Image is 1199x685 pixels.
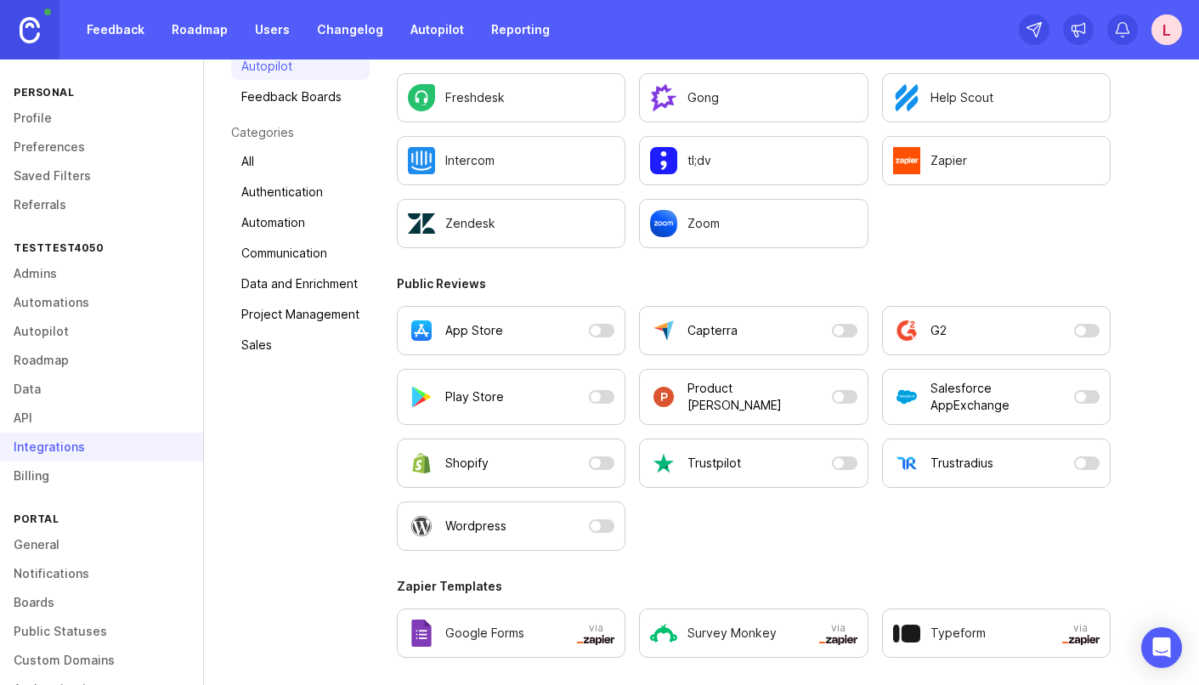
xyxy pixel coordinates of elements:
[231,124,370,141] p: Categories
[397,136,625,185] a: Configure Intercom settings.
[687,625,777,642] p: Survey Monkey
[397,275,1111,292] h3: Public Reviews
[445,152,495,169] p: Intercom
[930,89,993,106] p: Help Scout
[1151,14,1182,45] button: L
[687,380,824,414] p: Product [PERSON_NAME]
[20,17,40,43] img: Canny Home
[231,148,370,175] a: All
[397,578,1111,595] h3: Zapier Templates
[397,73,625,122] a: Configure Freshdesk settings.
[882,609,1111,658] a: Configure Typeform in a new tab.
[445,518,506,535] p: Wordpress
[397,306,625,355] button: App Store is currently disabled as an Autopilot data source. Open a modal to adjust settings.
[639,199,868,248] a: Configure Zoom settings.
[397,501,625,551] button: Wordpress is currently disabled as an Autopilot data source. Open a modal to adjust settings.
[445,455,489,472] p: Shopify
[481,14,560,45] a: Reporting
[231,83,370,110] a: Feedback Boards
[161,14,238,45] a: Roadmap
[882,306,1111,355] button: G2 is currently disabled as an Autopilot data source. Open a modal to adjust settings.
[577,621,614,645] span: via
[231,178,370,206] a: Authentication
[397,609,625,658] a: Configure Google Forms in a new tab.
[882,439,1111,488] button: Trustradius is currently disabled as an Autopilot data source. Open a modal to adjust settings.
[882,136,1111,185] a: Configure Zapier in a new tab.
[819,621,857,645] span: via
[245,14,300,45] a: Users
[577,635,614,645] img: svg+xml;base64,PHN2ZyB3aWR0aD0iNTAwIiBoZWlnaHQ9IjEzNiIgZmlsbD0ibm9uZSIgeG1sbnM9Imh0dHA6Ly93d3cudz...
[445,89,505,106] p: Freshdesk
[639,439,868,488] button: Trustpilot is currently disabled as an Autopilot data source. Open a modal to adjust settings.
[231,301,370,328] a: Project Management
[231,240,370,267] a: Communication
[930,380,1067,414] p: Salesforce AppExchange
[639,73,868,122] a: Configure Gong settings.
[397,369,625,425] button: Play Store is currently disabled as an Autopilot data source. Open a modal to adjust settings.
[639,369,868,425] button: Product Hunt is currently disabled as an Autopilot data source. Open a modal to adjust settings.
[687,455,741,472] p: Trustpilot
[687,215,720,232] p: Zoom
[397,439,625,488] button: Shopify is currently disabled as an Autopilot data source. Open a modal to adjust settings.
[76,14,155,45] a: Feedback
[687,322,738,339] p: Capterra
[1141,627,1182,668] div: Open Intercom Messenger
[397,199,625,248] a: Configure Zendesk settings.
[445,625,524,642] p: Google Forms
[930,455,993,472] p: Trustradius
[930,322,947,339] p: G2
[687,152,711,169] p: tl;dv
[687,89,719,106] p: Gong
[930,625,986,642] p: Typeform
[445,215,495,232] p: Zendesk
[231,53,370,80] a: Autopilot
[400,14,474,45] a: Autopilot
[445,322,503,339] p: App Store
[307,14,393,45] a: Changelog
[445,388,504,405] p: Play Store
[231,331,370,359] a: Sales
[819,635,857,645] img: svg+xml;base64,PHN2ZyB3aWR0aD0iNTAwIiBoZWlnaHQ9IjEzNiIgZmlsbD0ibm9uZSIgeG1sbnM9Imh0dHA6Ly93d3cudz...
[231,270,370,297] a: Data and Enrichment
[1062,621,1100,645] span: via
[882,369,1111,425] button: Salesforce AppExchange is currently disabled as an Autopilot data source. Open a modal to adjust ...
[231,209,370,236] a: Automation
[882,73,1111,122] a: Configure Help Scout settings.
[639,306,868,355] button: Capterra is currently disabled as an Autopilot data source. Open a modal to adjust settings.
[639,136,868,185] a: Configure tl;dv settings.
[930,152,967,169] p: Zapier
[639,609,868,658] a: Configure Survey Monkey in a new tab.
[1062,635,1100,645] img: svg+xml;base64,PHN2ZyB3aWR0aD0iNTAwIiBoZWlnaHQ9IjEzNiIgZmlsbD0ibm9uZSIgeG1sbnM9Imh0dHA6Ly93d3cudz...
